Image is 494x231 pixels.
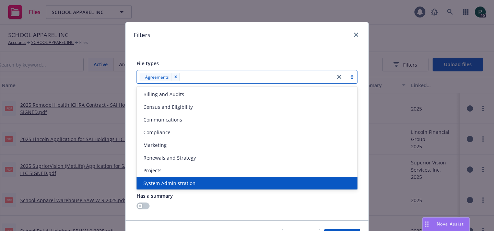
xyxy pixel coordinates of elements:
[143,129,170,136] span: Compliance
[142,73,169,81] span: Agreements
[143,154,196,161] span: Renewals and Strategy
[143,141,167,149] span: Marketing
[134,31,150,39] h1: Filters
[137,193,173,199] span: Has a summary
[143,167,162,174] span: Projects
[145,73,169,81] span: Agreements
[143,91,184,98] span: Billing and Audits
[143,180,196,187] span: System Administration
[143,103,193,111] span: Census and Eligibility
[143,116,182,123] span: Communications
[352,31,360,39] a: close
[437,221,464,227] span: Nova Assist
[172,73,180,81] div: Remove [object Object]
[423,218,431,231] div: Drag to move
[137,60,159,67] span: File types
[335,73,343,81] a: close
[422,217,470,231] button: Nova Assist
